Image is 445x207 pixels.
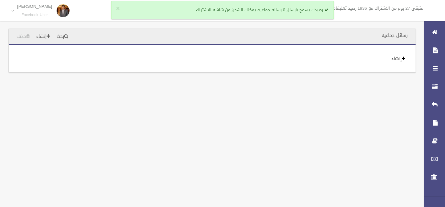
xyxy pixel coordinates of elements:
[389,53,408,65] a: إنشاء
[116,5,120,12] button: ×
[374,29,416,42] header: رسائل جماعيه
[17,4,52,9] p: [PERSON_NAME]
[34,31,53,43] a: إنشاء
[17,13,52,17] small: Facebook User
[111,1,334,19] div: رصيدك يسمح بارسال 0 رساله جماعيه يمكنك الشحن من شاشه الاشتراك.
[54,31,71,43] a: بحث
